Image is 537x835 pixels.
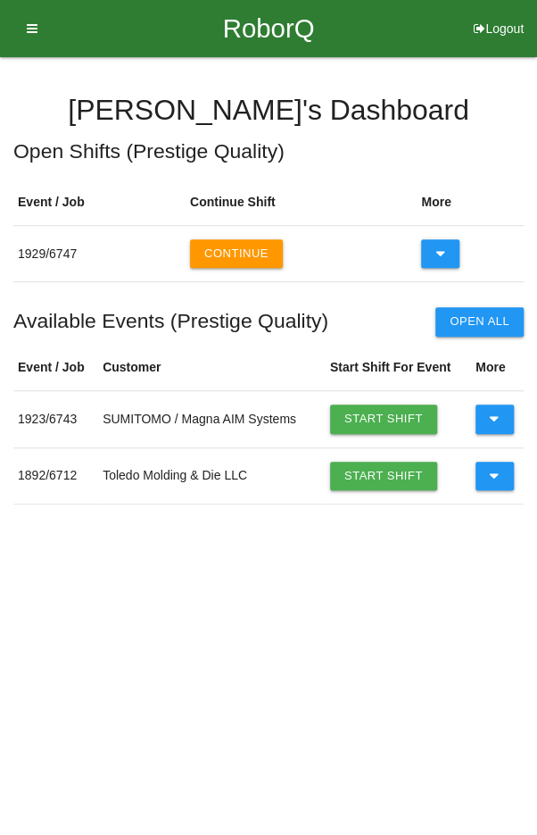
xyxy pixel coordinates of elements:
[98,391,326,447] td: SUMITOMO / Magna AIM Systems
[98,345,326,391] th: Customer
[417,180,524,226] th: More
[98,447,326,504] td: Toledo Molding & Die LLC
[190,239,283,268] button: Continue
[186,180,417,226] th: Continue Shift
[13,310,328,332] h5: Available Events ( Prestige Quality )
[330,462,437,490] a: Start Shift
[13,140,524,163] h5: Open Shifts ( Prestige Quality )
[13,345,98,391] th: Event / Job
[13,447,98,504] td: 1892 / 6712
[13,180,186,226] th: Event / Job
[435,307,524,336] button: Open All
[13,226,186,282] td: 1929 / 6747
[330,405,437,433] a: Start Shift
[13,95,524,126] h4: [PERSON_NAME] 's Dashboard
[326,345,471,391] th: Start Shift For Event
[471,345,524,391] th: More
[13,391,98,447] td: 1923 / 6743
